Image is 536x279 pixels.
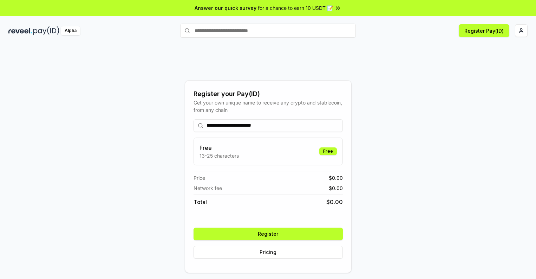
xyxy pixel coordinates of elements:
[258,4,333,12] span: for a chance to earn 10 USDT 📝
[329,174,343,182] span: $ 0.00
[200,152,239,159] p: 13-25 characters
[194,246,343,259] button: Pricing
[194,99,343,114] div: Get your own unique name to receive any crypto and stablecoin, from any chain
[33,26,59,35] img: pay_id
[194,228,343,240] button: Register
[329,184,343,192] span: $ 0.00
[459,24,509,37] button: Register Pay(ID)
[61,26,80,35] div: Alpha
[195,4,256,12] span: Answer our quick survey
[8,26,32,35] img: reveel_dark
[326,198,343,206] span: $ 0.00
[200,144,239,152] h3: Free
[194,184,222,192] span: Network fee
[194,198,207,206] span: Total
[319,147,337,155] div: Free
[194,174,205,182] span: Price
[194,89,343,99] div: Register your Pay(ID)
